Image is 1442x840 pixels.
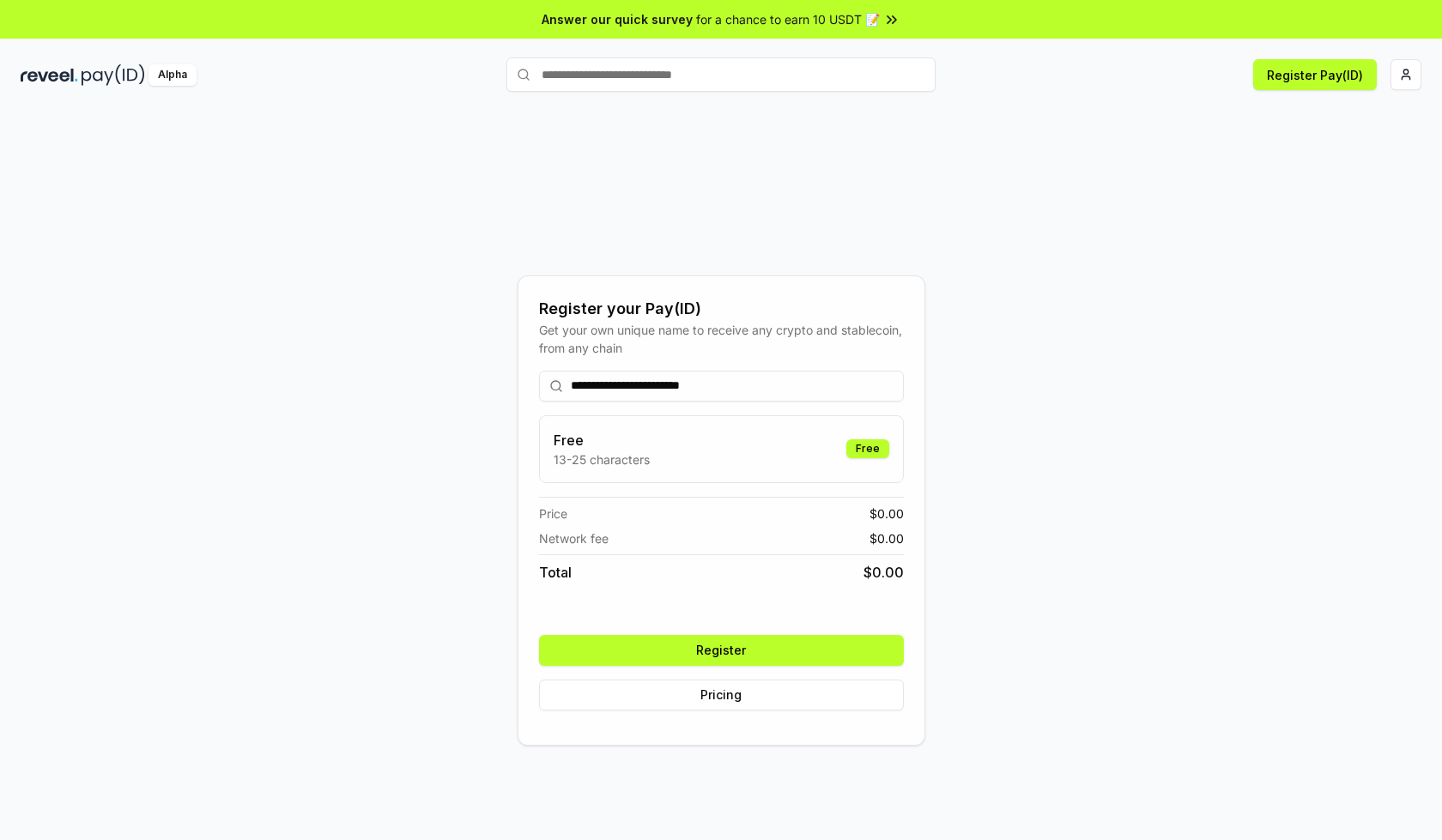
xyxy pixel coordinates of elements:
button: Pricing [539,680,904,710]
button: Register Pay(ID) [1253,59,1377,90]
p: 13-25 characters [554,450,650,468]
span: for a chance to earn 10 USDT 📝 [696,10,880,28]
span: Total [539,562,572,583]
button: Register [539,635,904,666]
span: Price [539,505,567,523]
div: Free [846,439,889,458]
h3: Free [554,430,650,450]
div: Alpha [148,64,197,86]
img: reveel_dark [21,64,78,86]
span: $ 0.00 [869,505,904,523]
div: Register your Pay(ID) [539,297,904,321]
span: Network fee [539,529,609,547]
div: Get your own unique name to receive any crypto and stablecoin, from any chain [539,321,904,357]
span: Answer our quick survey [542,10,693,28]
span: $ 0.00 [869,529,904,547]
span: $ 0.00 [863,562,904,583]
img: pay_id [82,64,145,86]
